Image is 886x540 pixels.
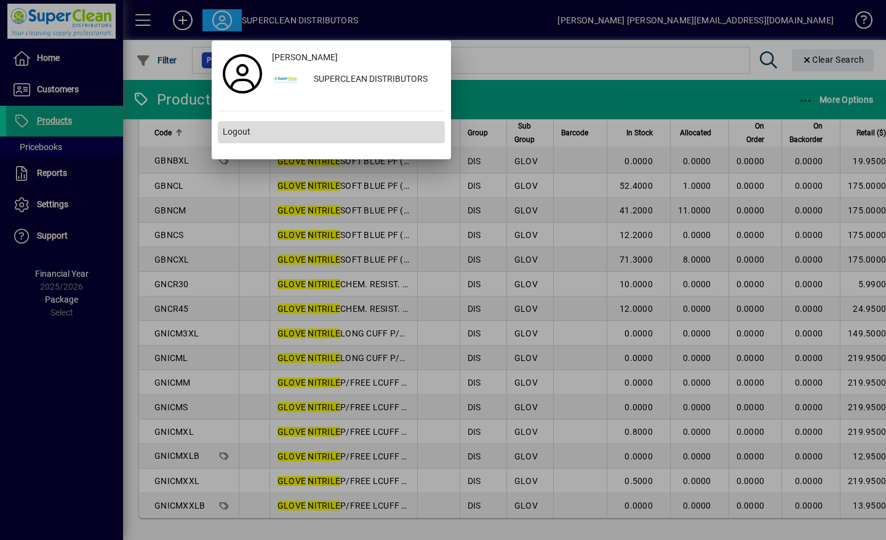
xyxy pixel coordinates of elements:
a: [PERSON_NAME] [267,47,445,69]
div: SUPERCLEAN DISTRIBUTORS [304,69,445,91]
a: Profile [218,63,267,85]
button: SUPERCLEAN DISTRIBUTORS [267,69,445,91]
button: Logout [218,121,445,143]
span: Logout [223,125,250,138]
span: [PERSON_NAME] [272,51,338,64]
